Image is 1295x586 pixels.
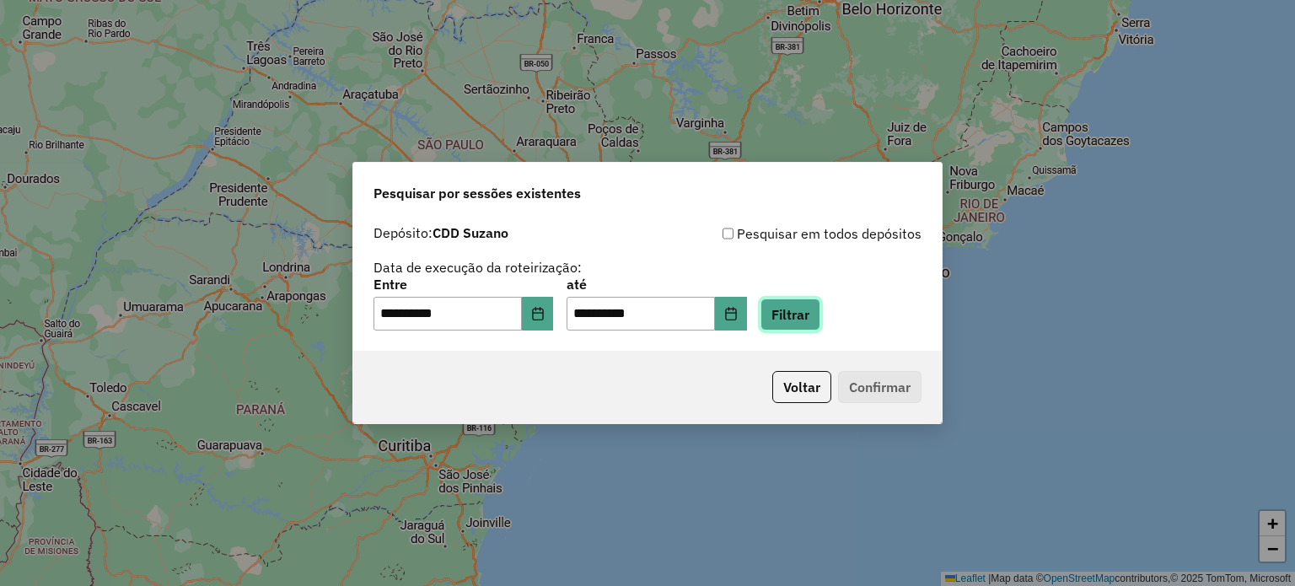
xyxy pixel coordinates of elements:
button: Voltar [772,371,831,403]
label: Data de execução da roteirização: [373,257,582,277]
label: Depósito: [373,223,508,243]
div: Pesquisar em todos depósitos [647,223,922,244]
label: até [567,274,746,294]
button: Choose Date [715,297,747,331]
span: Pesquisar por sessões existentes [373,183,581,203]
button: Choose Date [522,297,554,331]
strong: CDD Suzano [433,224,508,241]
button: Filtrar [760,298,820,331]
label: Entre [373,274,553,294]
